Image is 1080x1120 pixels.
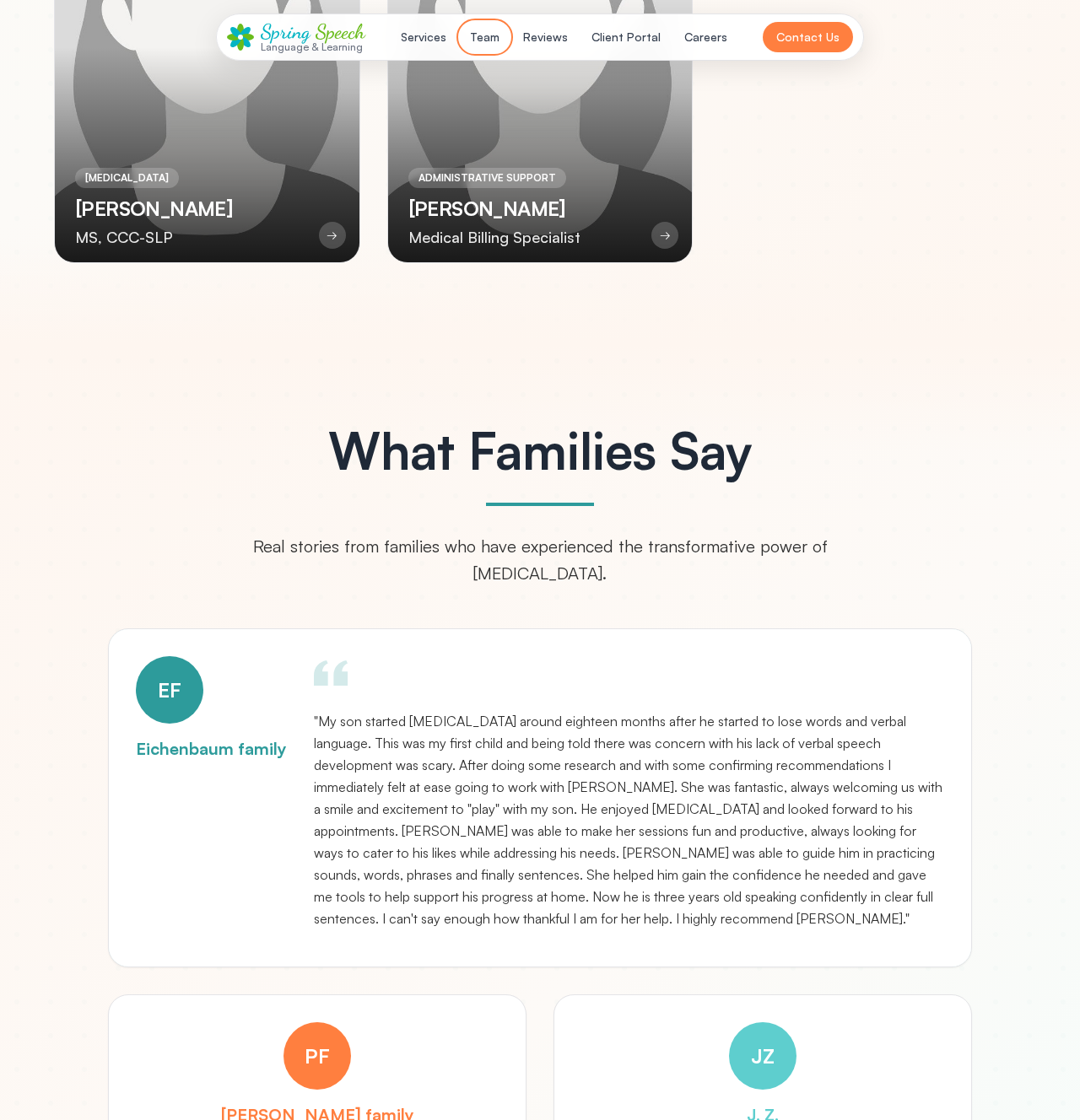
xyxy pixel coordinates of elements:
button: Team [460,22,510,52]
span: → [327,227,337,244]
button: Client Portal [581,22,671,52]
button: Careers [674,22,737,52]
div: EF [136,656,203,724]
div: PF [283,1022,351,1090]
span: "My son started [MEDICAL_DATA] around eighteen months after he started to lose words and verbal l... [314,713,942,927]
div: [MEDICAL_DATA] [75,168,179,188]
span: → [660,227,671,244]
div: ADMINISTRATIVE SUPPORT [408,168,566,188]
div: Language & Learning [261,41,365,52]
span: Real stories from families who have experienced the transformative power of [MEDICAL_DATA]. [253,536,828,584]
h2: What Families Say [40,425,1039,476]
div: JZ [729,1022,796,1090]
button: Contact Us [763,22,853,52]
button: Services [391,22,456,52]
div: MS, CCC-SLP [75,225,233,249]
h3: [PERSON_NAME] [408,195,580,222]
h3: [PERSON_NAME] [75,195,233,222]
span: Speech [316,19,365,44]
button: Reviews [513,22,578,52]
div: Eichenbaum family [136,737,287,761]
span: Spring [261,19,310,44]
div: Medical Billing Specialist [408,225,580,249]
